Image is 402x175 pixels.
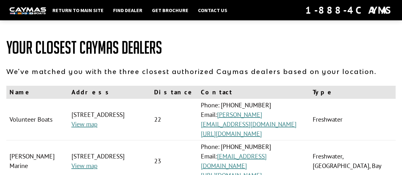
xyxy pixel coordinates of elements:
[10,7,46,14] img: white-logo-c9c8dbefe5ff5ceceb0f0178aa75bf4bb51f6bca0971e226c86eb53dfe498488.png
[68,86,151,99] th: Address
[305,3,392,17] div: 1-888-4CAYMAS
[201,130,262,138] a: [URL][DOMAIN_NAME]
[151,99,198,140] td: 22
[6,38,396,57] h1: Your Closest Caymas Dealers
[151,86,198,99] th: Distance
[195,6,230,14] a: Contact Us
[6,67,396,76] p: We've matched you with the three closest authorized Caymas dealers based on your location.
[198,99,310,140] td: Phone: [PHONE_NUMBER] Email:
[68,99,151,140] td: [STREET_ADDRESS]
[72,120,98,128] a: View map
[201,111,296,128] a: [PERSON_NAME][EMAIL_ADDRESS][DOMAIN_NAME]
[149,6,192,14] a: Get Brochure
[6,99,68,140] td: Volunteer Boats
[310,99,396,140] td: Freshwater
[6,86,68,99] th: Name
[49,6,107,14] a: Return to main site
[110,6,146,14] a: Find Dealer
[310,86,396,99] th: Type
[201,152,267,170] a: [EMAIL_ADDRESS][DOMAIN_NAME]
[72,162,98,170] a: View map
[198,86,310,99] th: Contact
